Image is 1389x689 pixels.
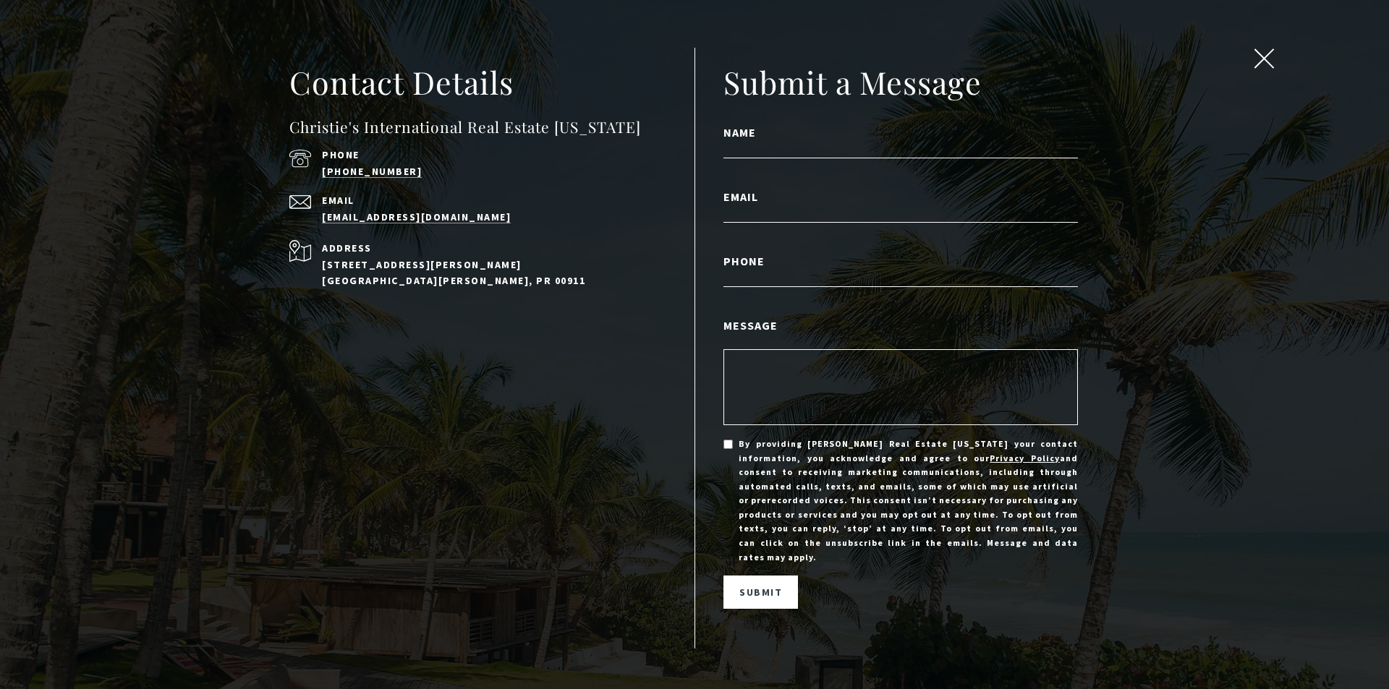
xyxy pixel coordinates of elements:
[59,68,180,82] span: [PHONE_NUMBER]
[289,62,694,103] h2: Contact Details
[18,89,206,116] span: I agree to be contacted by [PERSON_NAME] International Real Estate PR via text, call & email. To ...
[723,440,733,449] input: By providing [PERSON_NAME] Real Estate [US_STATE] your contact information, you acknowledge and a...
[322,257,654,289] p: [STREET_ADDRESS][PERSON_NAME] [GEOGRAPHIC_DATA][PERSON_NAME], PR 00911
[289,116,694,139] h4: Christie's International Real Estate [US_STATE]
[723,187,1078,206] label: Email
[723,316,1078,335] label: Message
[723,252,1078,270] label: Phone
[990,453,1060,463] a: Privacy Policy - open in a new tab
[322,210,511,223] a: [EMAIL_ADDRESS][DOMAIN_NAME]
[15,46,209,56] div: Call or text [DATE], we are here to help!
[322,165,422,178] a: call (939) 337-3000
[723,123,1078,142] label: Name
[1250,48,1278,73] button: close modal
[322,240,654,256] p: Address
[723,575,798,609] button: Submit Submitting Submitted
[15,33,209,43] div: Do you have questions?
[322,150,654,160] p: Phone
[739,586,782,599] span: Submit
[739,437,1078,564] span: By providing [PERSON_NAME] Real Estate [US_STATE] your contact information, you acknowledge and a...
[322,195,654,205] p: Email
[723,62,1078,103] h2: Submit a Message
